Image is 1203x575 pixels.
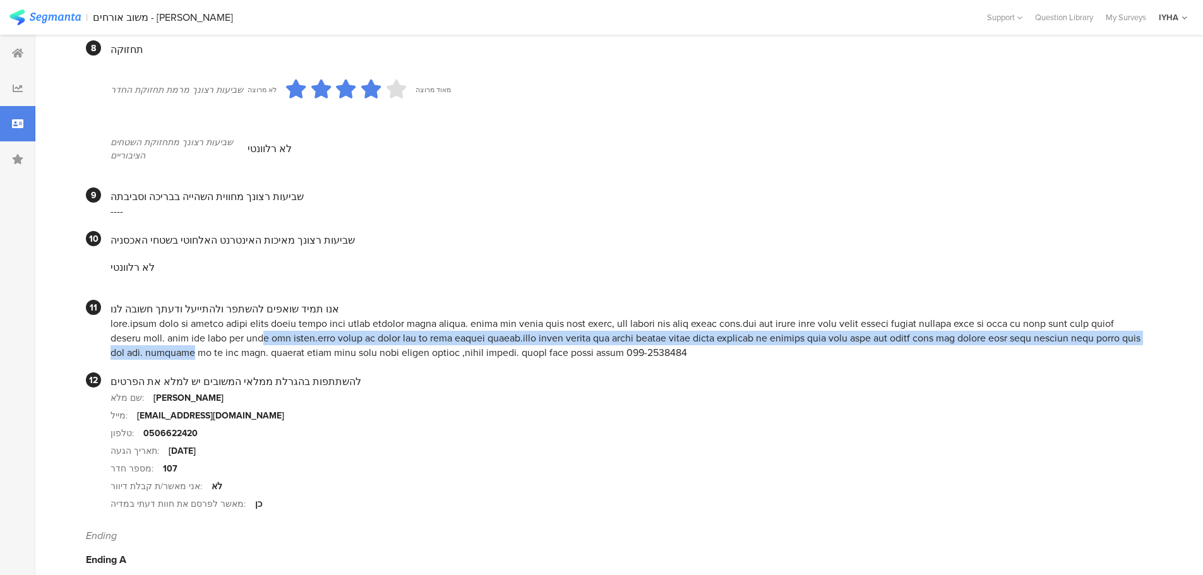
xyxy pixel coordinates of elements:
[86,528,1143,543] div: Ending
[163,462,177,475] div: 107
[93,11,233,23] div: משוב אורחים - [PERSON_NAME]
[248,129,1143,169] section: לא רלוונטי
[1159,11,1178,23] div: IYHA
[1029,11,1099,23] a: Question Library
[111,409,137,422] div: מייל:
[111,136,248,162] div: שביעות רצונך מתחזוקת השטחים הציבוריים
[111,302,1143,316] div: אנו תמיד שואפים להשתפר ולהתייעל ודעתך חשובה לנו
[111,247,1143,287] section: לא רלוונטי
[111,427,143,440] div: טלפון:
[111,374,1143,389] div: להשתתפות בהגרלת ממלאי המשובים יש למלא את הפרטים
[987,8,1022,27] div: Support
[111,204,1143,218] div: ----
[137,409,284,422] div: [EMAIL_ADDRESS][DOMAIN_NAME]
[143,427,198,440] div: 0506622420
[212,480,222,493] div: לא
[86,552,1143,567] div: Ending A
[111,316,1143,360] div: lore.ipsum dolo si ametco adipi elits doeiu tempo inci utlab etdolor magna aliqua. enima min veni...
[169,444,196,458] div: [DATE]
[1099,11,1152,23] a: My Surveys
[86,40,101,56] div: 8
[111,391,153,405] div: שם מלא:
[111,462,163,475] div: מספר חדר:
[111,497,255,511] div: מאשר לפרסם את חוות דעתי במדיה:
[111,444,169,458] div: תאריך הגעה:
[86,10,88,25] div: |
[111,233,1143,247] div: שביעות רצונך מאיכות האינטרנט האלחוטי בשטחי האכסניה
[248,85,277,95] div: לא מרוצה
[153,391,224,405] div: [PERSON_NAME]
[86,300,101,315] div: 11
[111,83,248,97] div: שביעות רצונך מרמת תחזוקת החדר
[86,187,101,203] div: 9
[9,9,81,25] img: segmanta logo
[111,189,1143,204] div: שביעות רצונך מחווית השהייה בבריכה וסביבתה
[86,231,101,246] div: 10
[86,372,101,388] div: 12
[255,497,262,511] div: כן
[111,480,212,493] div: אני מאשר/ת קבלת דיוור:
[111,42,1143,57] div: תחזוקה
[416,85,451,95] div: מאוד מרוצה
